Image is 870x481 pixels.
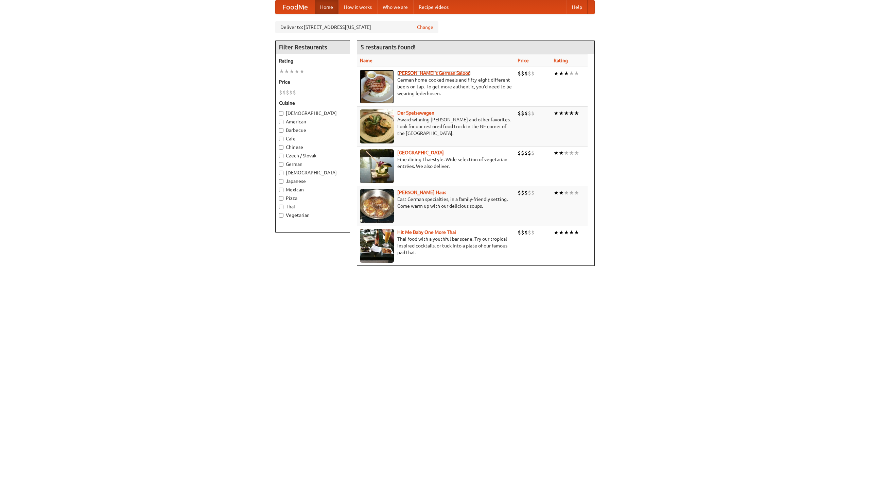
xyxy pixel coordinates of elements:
li: ★ [284,68,289,75]
label: Barbecue [279,127,346,134]
li: ★ [559,149,564,157]
p: Thai food with a youthful bar scene. Try our tropical inspired cocktails, or tuck into a plate of... [360,236,512,256]
li: ★ [569,149,574,157]
li: $ [524,149,528,157]
li: $ [282,89,286,96]
label: Czech / Slovak [279,152,346,159]
input: Cafe [279,137,283,141]
label: [DEMOGRAPHIC_DATA] [279,110,346,117]
li: ★ [574,109,579,117]
label: Japanese [279,178,346,185]
a: [PERSON_NAME]'s German Saloon [397,70,471,76]
input: Barbecue [279,128,283,133]
label: Chinese [279,144,346,151]
img: satay.jpg [360,149,394,183]
a: [PERSON_NAME] Haus [397,190,446,195]
h4: Filter Restaurants [276,40,350,54]
a: [GEOGRAPHIC_DATA] [397,150,444,155]
a: Change [417,24,433,31]
li: ★ [559,109,564,117]
label: Cafe [279,135,346,142]
h5: Price [279,79,346,85]
li: $ [528,229,531,236]
a: Price [518,58,529,63]
p: East German specialties, in a family-friendly setting. Come warm up with our delicious soups. [360,196,512,209]
li: ★ [569,229,574,236]
li: $ [279,89,282,96]
li: $ [293,89,296,96]
li: $ [531,229,535,236]
label: [DEMOGRAPHIC_DATA] [279,169,346,176]
li: $ [528,109,531,117]
a: Name [360,58,372,63]
a: Help [567,0,588,14]
li: $ [528,149,531,157]
input: Thai [279,205,283,209]
li: $ [521,149,524,157]
li: $ [518,189,521,196]
li: $ [528,189,531,196]
li: $ [289,89,293,96]
ng-pluralize: 5 restaurants found! [361,44,416,50]
li: $ [524,70,528,77]
li: ★ [559,70,564,77]
a: How it works [338,0,377,14]
li: ★ [559,189,564,196]
img: esthers.jpg [360,70,394,104]
li: $ [521,109,524,117]
label: Vegetarian [279,212,346,219]
li: ★ [279,68,284,75]
li: $ [524,229,528,236]
li: $ [524,109,528,117]
input: Mexican [279,188,283,192]
p: German home-cooked meals and fifty-eight different beers on tap. To get more authentic, you'd nee... [360,76,512,97]
li: $ [524,189,528,196]
li: ★ [559,229,564,236]
li: ★ [574,229,579,236]
a: Rating [554,58,568,63]
p: Award-winning [PERSON_NAME] and other favorites. Look for our restored food truck in the NE corne... [360,116,512,137]
img: kohlhaus.jpg [360,189,394,223]
a: Hit Me Baby One More Thai [397,229,456,235]
input: Vegetarian [279,213,283,218]
li: ★ [294,68,299,75]
input: American [279,120,283,124]
li: ★ [564,229,569,236]
label: Thai [279,203,346,210]
li: $ [518,229,521,236]
label: German [279,161,346,168]
li: $ [521,70,524,77]
li: ★ [564,70,569,77]
a: Who we are [377,0,413,14]
li: ★ [554,109,559,117]
li: ★ [569,109,574,117]
li: ★ [574,189,579,196]
label: Pizza [279,195,346,202]
input: Chinese [279,145,283,150]
li: ★ [554,229,559,236]
input: [DEMOGRAPHIC_DATA] [279,171,283,175]
li: ★ [554,149,559,157]
li: ★ [554,189,559,196]
input: [DEMOGRAPHIC_DATA] [279,111,283,116]
li: $ [518,70,521,77]
img: speisewagen.jpg [360,109,394,143]
img: babythai.jpg [360,229,394,263]
div: Deliver to: [STREET_ADDRESS][US_STATE] [275,21,438,33]
li: $ [521,189,524,196]
li: ★ [574,149,579,157]
li: ★ [564,109,569,117]
input: German [279,162,283,167]
li: $ [518,149,521,157]
li: ★ [564,189,569,196]
a: Der Speisewagen [397,110,434,116]
input: Czech / Slovak [279,154,283,158]
h5: Cuisine [279,100,346,106]
li: $ [531,109,535,117]
li: $ [528,70,531,77]
input: Japanese [279,179,283,184]
li: $ [518,109,521,117]
a: FoodMe [276,0,315,14]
